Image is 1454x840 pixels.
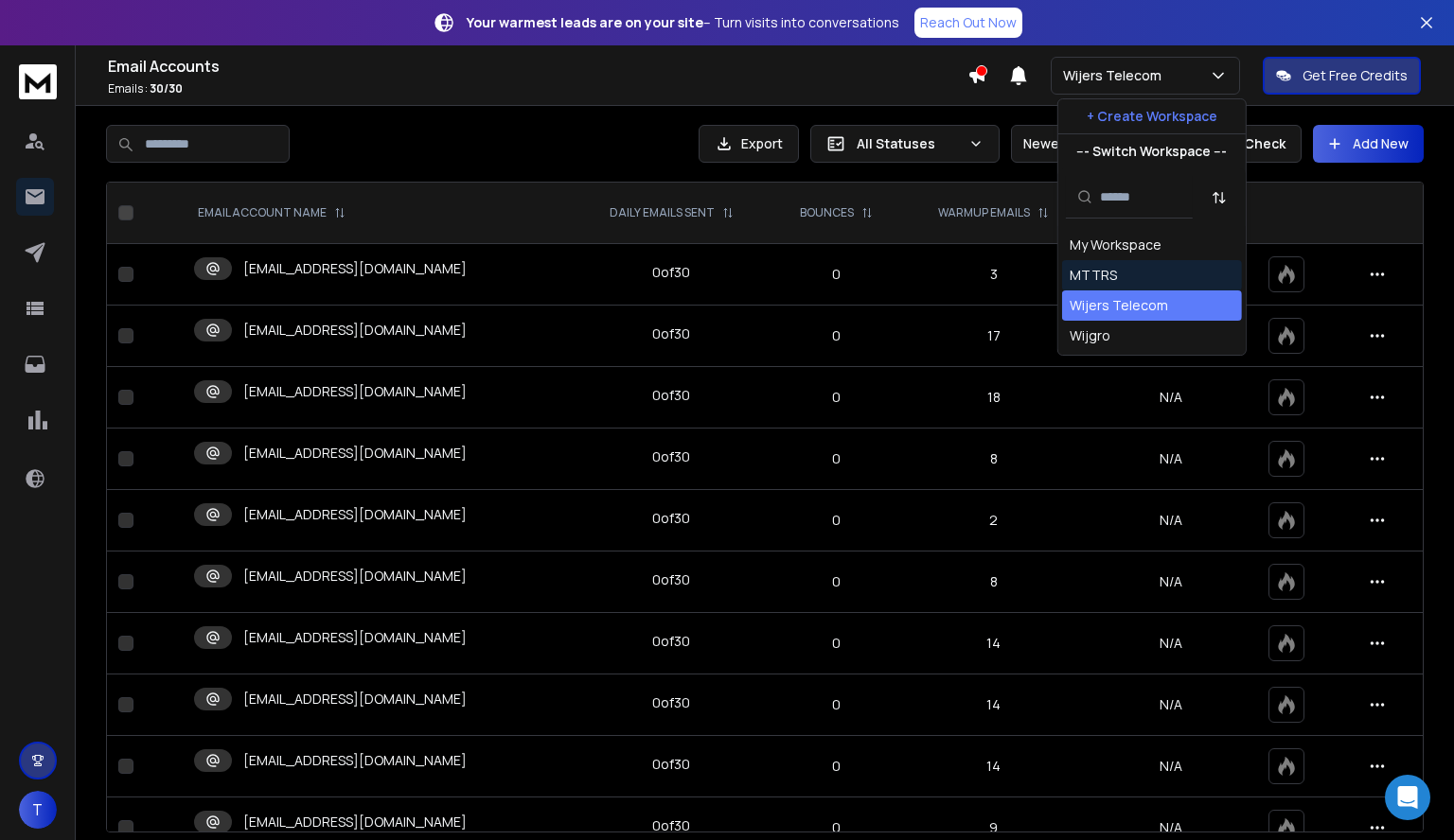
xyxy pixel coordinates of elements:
button: Sort by Sort A-Z [1200,179,1238,217]
p: Emails : [108,81,967,96]
p: [EMAIL_ADDRESS][DOMAIN_NAME] [243,382,467,401]
td: 14 [903,736,1085,797]
p: N/A [1096,511,1247,530]
p: 0 [782,388,892,407]
p: N/A [1096,634,1247,653]
div: MTTRS [1070,266,1117,285]
button: Get Free Credits [1263,57,1421,95]
img: logo [19,64,57,99]
p: Get Free Credits [1303,66,1408,85]
p: N/A [1096,572,1247,591]
p: 0 [782,572,892,591]
div: My Workspace [1070,236,1161,254]
button: Newest [1011,125,1134,163]
p: 0 [782,695,892,714]
p: --- Switch Workspace --- [1076,142,1227,161]
p: 0 [782,634,892,653]
p: + Create Workspace [1087,107,1217,126]
div: 0 of 30 [652,755,690,774]
p: [EMAIL_ADDRESS][DOMAIN_NAME] [243,690,467,709]
button: T [19,791,57,829]
div: Wijgro [1070,326,1110,345]
div: 0 of 30 [652,386,690,405]
p: DAILY EMAILS SENT [610,205,715,220]
p: – Turn visits into conversations [467,13,899,32]
p: N/A [1096,388,1247,407]
span: 30 / 30 [150,80,183,96]
div: EMAIL ACCOUNT NAME [198,205,346,220]
div: 0 of 30 [652,570,690,589]
div: 0 of 30 [652,693,690,712]
td: 14 [903,613,1085,674]
p: N/A [1096,449,1247,468]
p: 0 [782,326,892,345]
p: Wijers Telecom [1063,66,1169,85]
div: 0 of 30 [652,816,690,835]
div: Open Intercom Messenger [1385,775,1430,820]
p: BOUNCES [800,205,854,220]
p: WARMUP EMAILS [938,205,1030,220]
p: 0 [782,511,892,530]
p: [EMAIL_ADDRESS][DOMAIN_NAME] [243,321,467,340]
td: 8 [903,429,1085,490]
div: 0 of 30 [652,324,690,343]
p: 0 [782,757,892,776]
p: [EMAIL_ADDRESS][DOMAIN_NAME] [243,751,467,770]
button: Add New [1313,125,1424,163]
p: 0 [782,265,892,284]
td: 3 [903,244,1085,306]
p: [EMAIL_ADDRESS][DOMAIN_NAME] [243,813,467,831]
p: 0 [782,818,892,837]
td: 18 [903,367,1085,429]
td: 14 [903,674,1085,736]
p: N/A [1096,695,1247,714]
p: [EMAIL_ADDRESS][DOMAIN_NAME] [243,628,467,647]
p: N/A [1096,757,1247,776]
p: [EMAIL_ADDRESS][DOMAIN_NAME] [243,444,467,463]
strong: Your warmest leads are on your site [467,13,703,31]
td: 17 [903,306,1085,367]
p: All Statuses [857,134,961,153]
button: + Create Workspace [1058,99,1246,133]
td: 2 [903,490,1085,551]
p: 0 [782,449,892,468]
a: Reach Out Now [914,8,1022,38]
p: [EMAIL_ADDRESS][DOMAIN_NAME] [243,567,467,586]
div: 0 of 30 [652,447,690,466]
div: 0 of 30 [652,632,690,651]
p: Reach Out Now [920,13,1017,32]
p: [EMAIL_ADDRESS][DOMAIN_NAME] [243,505,467,524]
td: 8 [903,551,1085,613]
h1: Email Accounts [108,55,967,78]
p: [EMAIL_ADDRESS][DOMAIN_NAME] [243,259,467,278]
div: 0 of 30 [652,263,690,282]
div: 0 of 30 [652,509,690,528]
div: Wijers Telecom [1070,296,1168,315]
p: N/A [1096,818,1247,837]
button: Export [699,125,799,163]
